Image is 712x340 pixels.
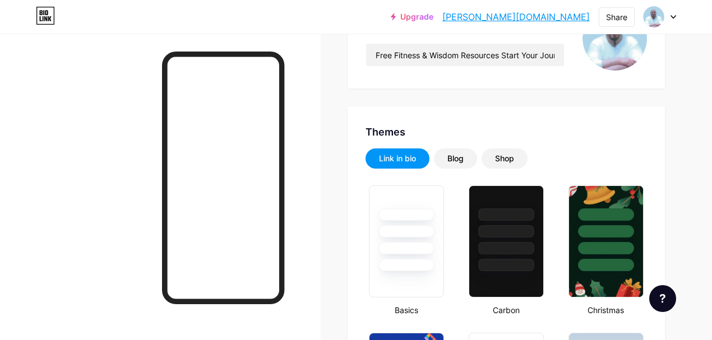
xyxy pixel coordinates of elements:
a: [PERSON_NAME][DOMAIN_NAME] [442,10,590,24]
div: Christmas [565,304,647,316]
div: Link in bio [379,153,416,164]
div: Basics [366,304,447,316]
div: Themes [366,124,648,139]
div: Blog [447,153,464,164]
input: Bio [366,44,565,66]
div: Carbon [465,304,547,316]
img: jasonkurtz [582,6,647,71]
div: Shop [495,153,514,164]
div: Share [606,11,627,23]
a: Upgrade [391,12,433,21]
img: jasonkurtz [643,6,664,27]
